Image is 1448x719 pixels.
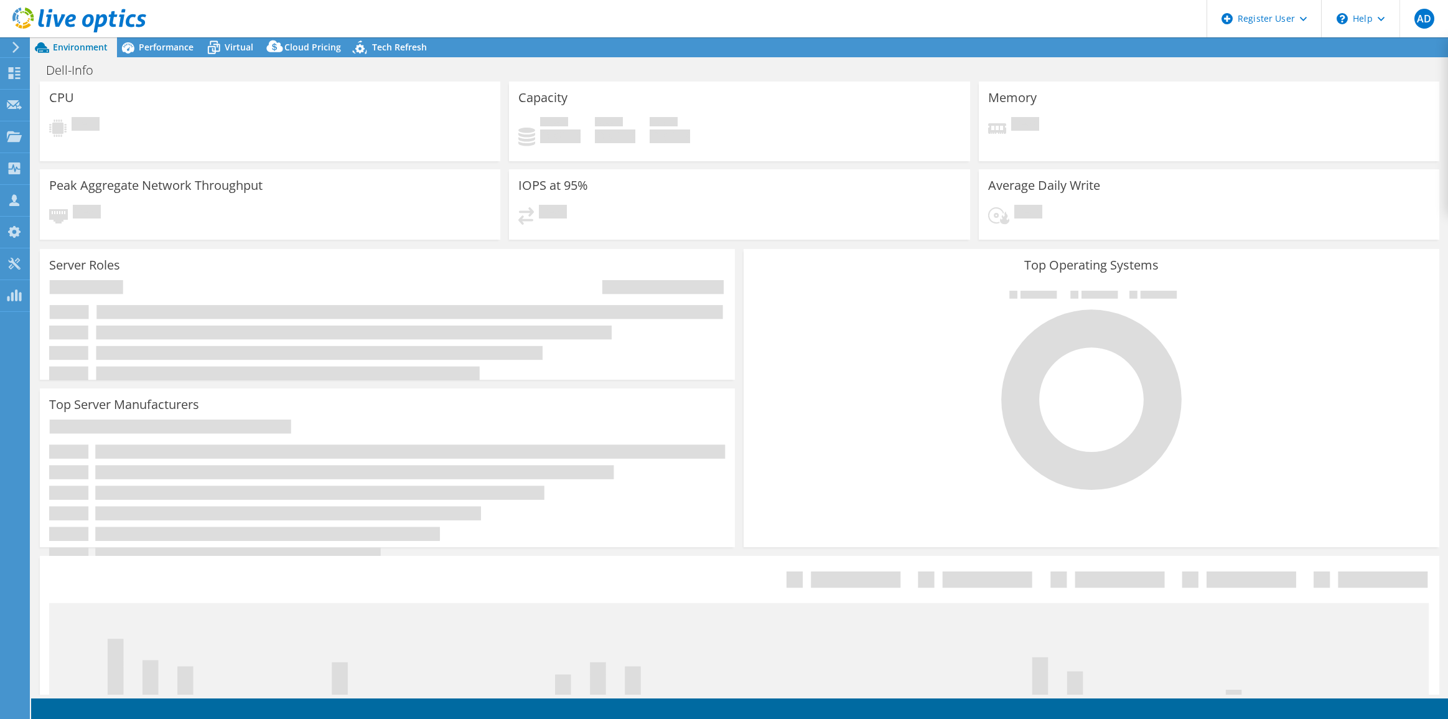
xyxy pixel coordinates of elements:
h4: 0 GiB [650,129,690,143]
span: Performance [139,41,194,53]
span: Pending [72,117,100,134]
span: Pending [539,205,567,222]
span: Pending [1014,205,1042,222]
h3: Average Daily Write [988,179,1100,192]
span: Cloud Pricing [284,41,341,53]
h3: Capacity [518,91,568,105]
h3: CPU [49,91,74,105]
span: Pending [73,205,101,222]
h3: Memory [988,91,1037,105]
span: Pending [1011,117,1039,134]
span: Environment [53,41,108,53]
span: Total [650,117,678,129]
h3: Peak Aggregate Network Throughput [49,179,263,192]
h4: 0 GiB [540,129,581,143]
h3: IOPS at 95% [518,179,588,192]
span: Free [595,117,623,129]
h3: Top Operating Systems [753,258,1429,272]
h4: 0 GiB [595,129,635,143]
span: Used [540,117,568,129]
h3: Top Server Manufacturers [49,398,199,411]
h3: Server Roles [49,258,120,272]
span: Tech Refresh [372,41,427,53]
svg: \n [1337,13,1348,24]
h1: Dell-Info [40,63,113,77]
span: Virtual [225,41,253,53]
span: AD [1414,9,1434,29]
